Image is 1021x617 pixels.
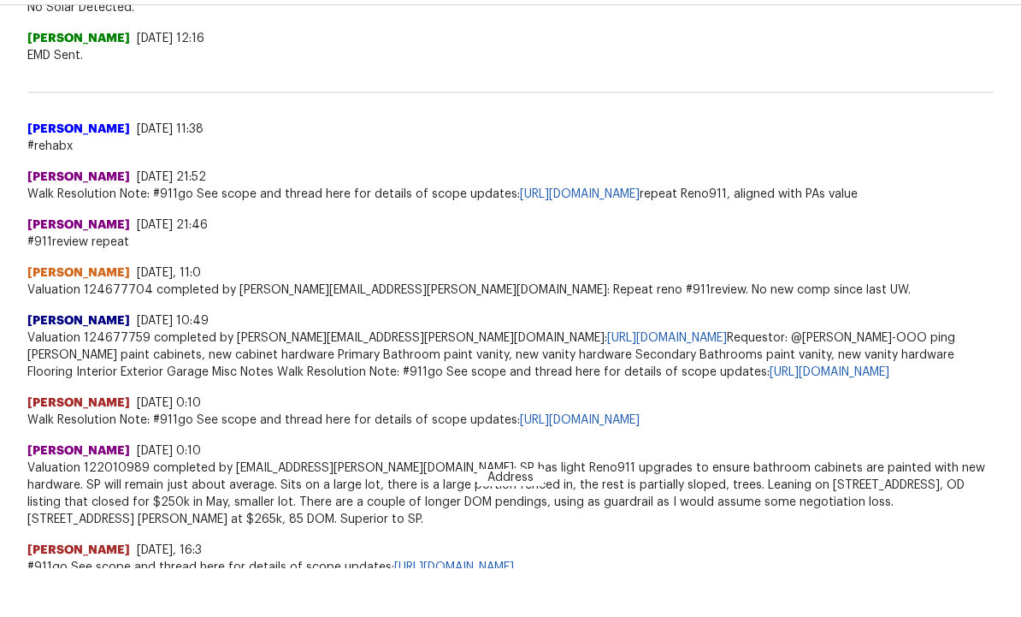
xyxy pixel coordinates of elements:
[27,330,994,382] span: Valuation 124677759 completed by [PERSON_NAME][EMAIL_ADDRESS][PERSON_NAME][DOMAIN_NAME]: Requesto...
[27,460,994,529] span: Valuation 122010989 completed by [EMAIL_ADDRESS][PERSON_NAME][DOMAIN_NAME]: SP has light Reno911 ...
[137,172,206,184] span: [DATE] 21:52
[27,412,994,430] span: Walk Resolution Note: #911go See scope and thread here for details of scope updates:
[27,282,994,300] span: Valuation 124677704 completed by [PERSON_NAME][EMAIL_ADDRESS][PERSON_NAME][DOMAIN_NAME]: Repeat r...
[137,124,204,136] span: [DATE] 11:38
[27,139,994,156] span: #rehabx
[27,169,130,187] span: [PERSON_NAME]
[27,48,994,65] span: EMD Sent.
[137,398,201,410] span: [DATE] 0:10
[27,31,130,48] span: [PERSON_NAME]
[27,187,994,204] span: Walk Resolution Note: #911go See scope and thread here for details of scope updates: repeat Reno9...
[770,367,889,379] a: [URL][DOMAIN_NAME]
[27,234,994,252] span: #911review repeat
[27,443,130,460] span: [PERSON_NAME]
[137,268,201,280] span: [DATE], 11:0
[137,33,204,45] span: [DATE] 12:16
[137,446,201,458] span: [DATE] 0:10
[137,545,202,557] span: [DATE], 16:3
[520,189,640,201] a: [URL][DOMAIN_NAME]
[27,122,130,139] span: [PERSON_NAME]
[520,415,640,427] a: [URL][DOMAIN_NAME]
[27,543,130,560] span: [PERSON_NAME]
[607,333,727,345] a: [URL][DOMAIN_NAME]
[27,313,130,330] span: [PERSON_NAME]
[27,395,130,412] span: [PERSON_NAME]
[137,220,208,232] span: [DATE] 21:46
[27,265,130,282] span: [PERSON_NAME]
[137,316,209,328] span: [DATE] 10:49
[27,560,994,577] span: #911go See scope and thread here for details of scope updates:
[477,470,544,487] span: Address
[394,562,514,574] a: [URL][DOMAIN_NAME]
[27,217,130,234] span: [PERSON_NAME]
